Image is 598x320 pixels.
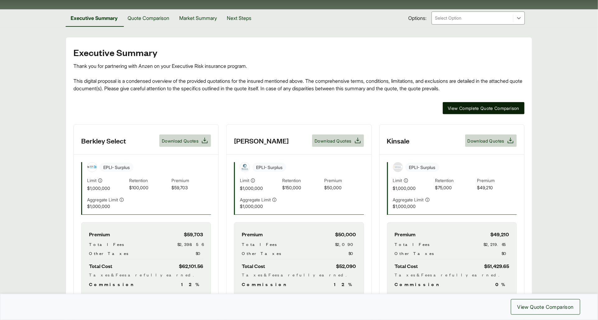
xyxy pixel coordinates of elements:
button: Download Quotes [312,134,364,147]
span: $1,000,000 [87,203,127,209]
span: Total Cost [242,262,265,270]
span: $0 [349,250,356,256]
span: $59,703 [171,184,211,191]
span: Limit [87,177,96,184]
h3: Kinsale [387,136,410,145]
span: Other Taxes [242,250,281,256]
span: Total Fees [395,241,430,247]
div: Thank you for partnering with Anzen on your Executive Risk insurance program. This digital propos... [73,62,525,92]
button: Quote Comparison [123,9,174,27]
span: $52,090 [336,262,356,270]
span: $1,000,000 [393,185,432,191]
span: Total Fees [89,241,124,247]
span: Download Quotes [162,138,199,144]
div: Taxes & Fees are fully earned. [395,271,509,278]
button: Next Steps [222,9,256,27]
span: Premium [395,230,416,238]
span: $2,219.65 [484,241,509,247]
span: 12 % [181,280,203,288]
span: Total Cost [395,262,418,270]
span: Total Fees [242,241,277,247]
button: Download Quotes [159,134,211,147]
img: Kinsale [393,166,403,168]
span: Download Quotes [315,138,351,144]
span: EPLI - Surplus [252,163,286,172]
span: $1,000,000 [87,185,127,191]
span: Limit [393,177,402,184]
button: View Complete Quote Comparison [443,102,525,114]
span: $2,090 [335,241,356,247]
span: Other Taxes [395,250,434,256]
h2: Executive Summary [73,47,525,57]
span: $1,000,000 [240,185,279,191]
span: Premium [324,177,364,184]
span: Aggregate Limit [240,196,271,203]
span: $51,429.65 [484,262,509,270]
span: $1,000,000 [240,203,279,209]
span: $0 [502,250,509,256]
span: Aggregate Limit [87,196,118,203]
span: $100,000 [129,184,169,191]
span: Retention [435,177,474,184]
span: Options: [408,14,427,22]
span: Premium [89,230,110,238]
span: $150,000 [282,184,322,191]
img: Berkley Select [87,162,97,172]
h3: [PERSON_NAME] [234,136,289,145]
span: EPLI - Surplus [405,163,439,172]
span: $50,000 [324,184,364,191]
span: $49,210 [477,184,517,191]
span: Premium [242,230,263,238]
span: $62,101.56 [179,262,203,270]
span: Download Quotes [468,138,504,144]
button: Download Quotes [465,134,517,147]
img: Hudson [240,162,250,172]
span: Retention [282,177,322,184]
div: Taxes & Fees are fully earned. [89,271,203,278]
span: Retention [129,177,169,184]
h3: Berkley Select [81,136,126,145]
button: View Quote Comparison [511,299,580,315]
span: $75,000 [435,184,474,191]
button: Executive Summary [66,9,123,27]
div: Taxes & Fees are fully earned. [242,271,356,278]
span: Premium [477,177,517,184]
span: Commission [242,280,289,288]
span: Limit [240,177,249,184]
span: $50,000 [335,230,356,238]
span: Other Taxes [89,250,128,256]
span: Commission [89,280,136,288]
span: View Quote Comparison [517,303,574,311]
span: 0 % [495,280,509,288]
span: $49,210 [490,230,509,238]
button: Market Summary [174,9,222,27]
span: 12 % [334,280,356,288]
span: Commission [395,280,442,288]
span: $2,398.56 [177,241,203,247]
span: Total Cost [89,262,112,270]
span: View Complete Quote Comparison [448,105,520,111]
span: $59,703 [184,230,203,238]
span: $1,000,000 [393,203,432,209]
span: EPLI - Surplus [100,163,133,172]
span: $0 [196,250,203,256]
span: Aggregate Limit [393,196,424,203]
span: Premium [171,177,211,184]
